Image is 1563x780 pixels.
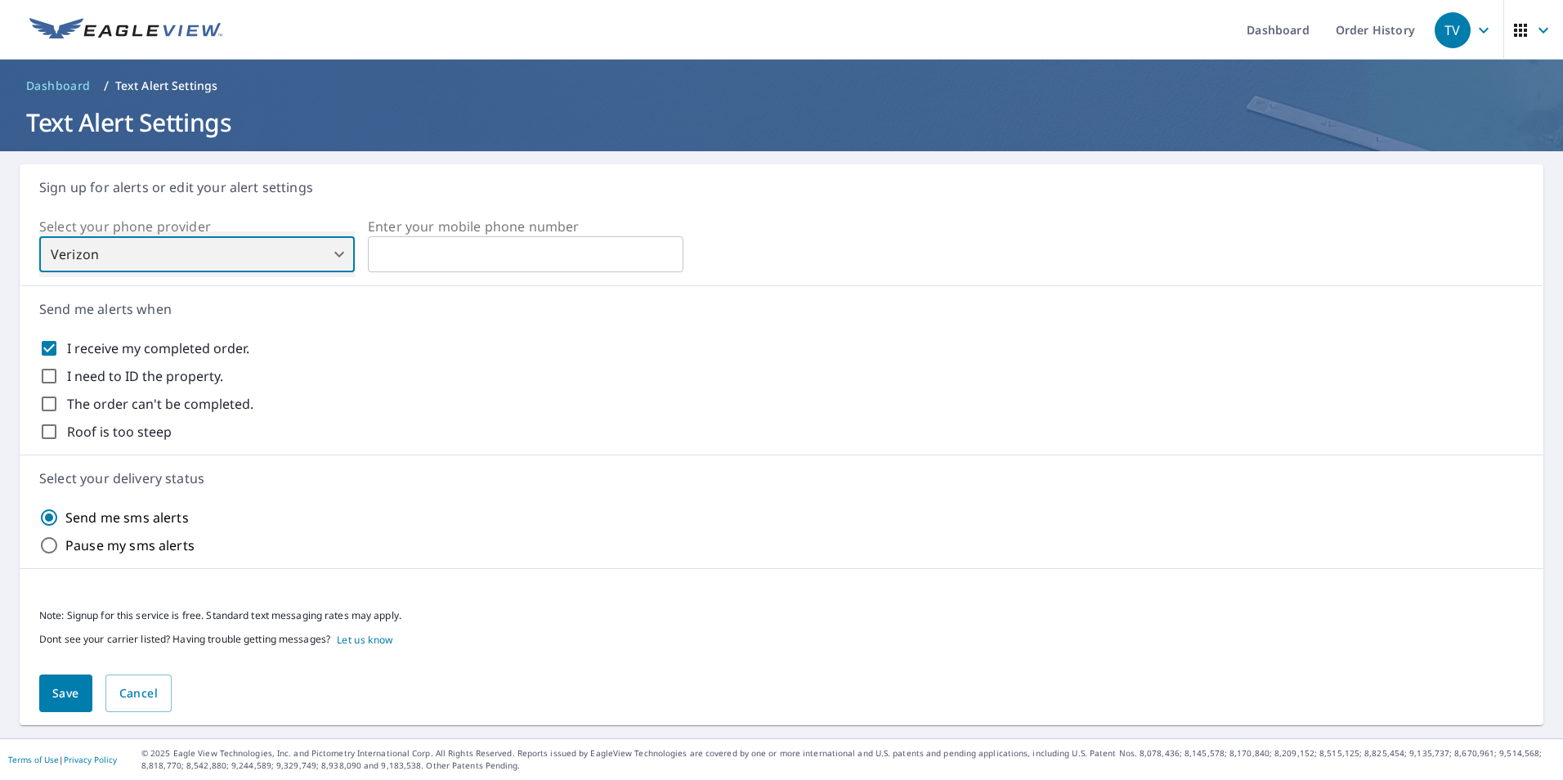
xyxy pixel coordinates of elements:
label: I need to ID the property. [67,369,223,383]
span: Dashboard [26,78,91,94]
p: Select your delivery status [39,468,1524,488]
p: | [8,755,117,764]
label: Select your phone provider [39,217,355,236]
label: Pause my sms alerts [65,539,195,552]
label: I receive my completed order. [67,341,249,356]
p: Note: Signup for this service is free. Standard text messaging rates may apply. [39,608,1524,623]
label: Send me sms alerts [65,511,189,524]
button: Cancel [105,675,172,713]
a: Dashboard [20,73,97,99]
a: Privacy Policy [64,754,117,765]
label: The order can't be completed. [67,397,253,411]
span: Save [52,684,79,704]
button: Let us know [337,631,393,648]
li: / [104,76,109,96]
label: Roof is too steep [67,424,172,439]
nav: breadcrumb [20,73,1543,99]
label: Enter your mobile phone number [368,217,683,236]
div: TV [1435,12,1471,48]
div: Verizon [39,231,355,277]
p: Text Alert Settings [115,78,218,94]
p: Dont see your carrier listed? Having trouble getting messages? [39,631,1524,648]
h1: Text Alert Settings [20,105,1543,139]
span: Cancel [119,684,158,704]
p: Sign up for alerts or edit your alert settings [39,177,1524,197]
a: Terms of Use [8,754,59,765]
p: Send me alerts when [39,299,1524,319]
button: Save [39,675,92,713]
p: © 2025 Eagle View Technologies, Inc. and Pictometry International Corp. All Rights Reserved. Repo... [141,747,1555,772]
img: EV Logo [29,18,222,43]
